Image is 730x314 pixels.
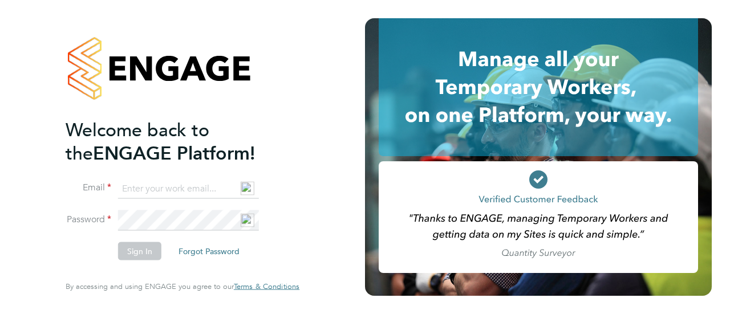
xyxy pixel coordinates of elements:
[66,118,288,165] h2: ENGAGE Platform!
[66,214,111,226] label: Password
[241,182,254,195] img: npw-badge-icon-locked.svg
[66,119,209,164] span: Welcome back to the
[66,282,299,291] span: By accessing and using ENGAGE you agree to our
[118,178,259,199] input: Enter your work email...
[241,214,254,227] img: npw-badge-icon-locked.svg
[118,242,161,260] button: Sign In
[234,282,299,291] a: Terms & Conditions
[169,242,249,260] button: Forgot Password
[66,182,111,194] label: Email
